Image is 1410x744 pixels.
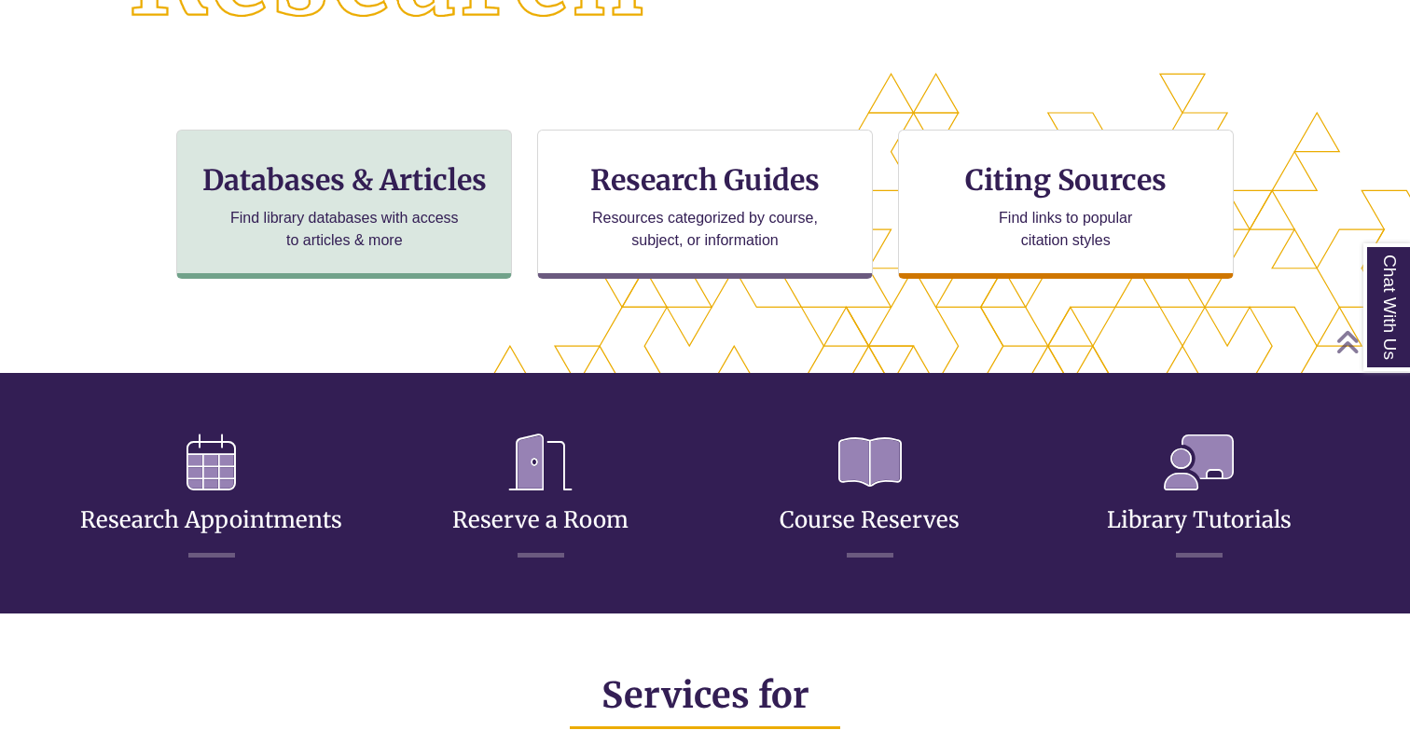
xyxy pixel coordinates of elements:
a: Databases & Articles Find library databases with access to articles & more [176,130,512,279]
h3: Databases & Articles [192,162,496,198]
a: Library Tutorials [1107,461,1292,534]
a: Reserve a Room [452,461,629,534]
h3: Citing Sources [952,162,1180,198]
a: Course Reserves [780,461,960,534]
span: Services for [601,673,809,717]
a: Research Appointments [80,461,342,534]
p: Resources categorized by course, subject, or information [584,207,827,252]
p: Find library databases with access to articles & more [223,207,466,252]
a: Citing Sources Find links to popular citation styles [898,130,1234,279]
p: Find links to popular citation styles [975,207,1156,252]
a: Back to Top [1335,329,1405,354]
h3: Research Guides [553,162,857,198]
a: Research Guides Resources categorized by course, subject, or information [537,130,873,279]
